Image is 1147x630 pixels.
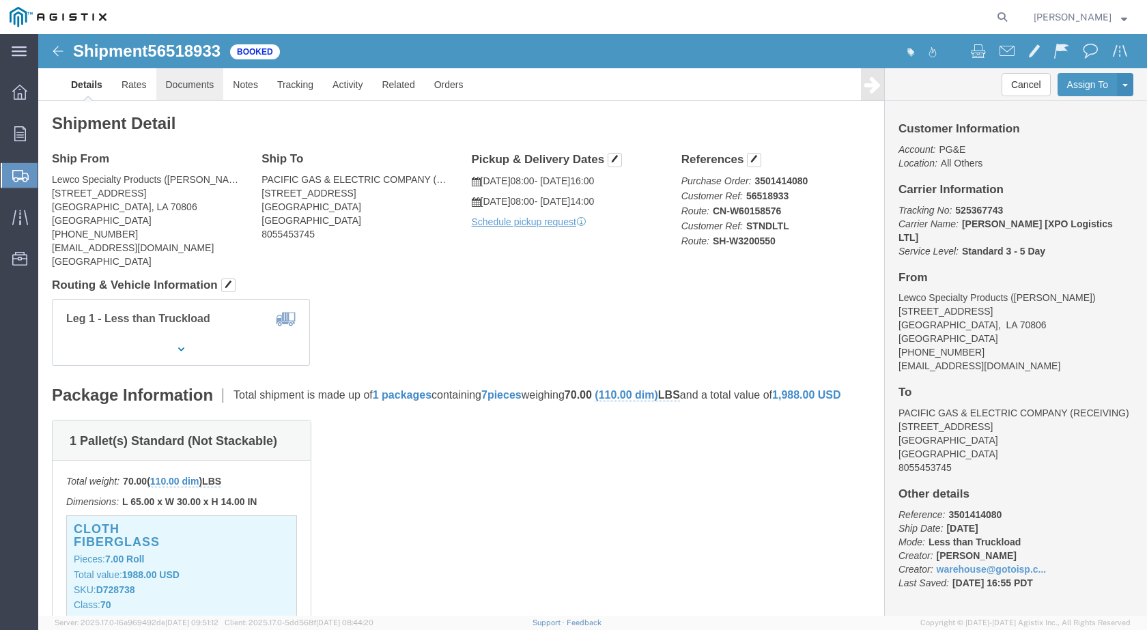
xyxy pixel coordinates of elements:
span: Copyright © [DATE]-[DATE] Agistix Inc., All Rights Reserved [920,617,1131,629]
span: Client: 2025.17.0-5dd568f [225,618,373,627]
a: Support [533,618,567,627]
a: Feedback [567,618,601,627]
span: Alberto Quezada [1034,10,1111,25]
span: [DATE] 08:44:20 [316,618,373,627]
span: Server: 2025.17.0-16a969492de [55,618,218,627]
iframe: FS Legacy Container [38,34,1147,616]
img: logo [10,7,107,27]
span: [DATE] 09:51:12 [165,618,218,627]
button: [PERSON_NAME] [1033,9,1128,25]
